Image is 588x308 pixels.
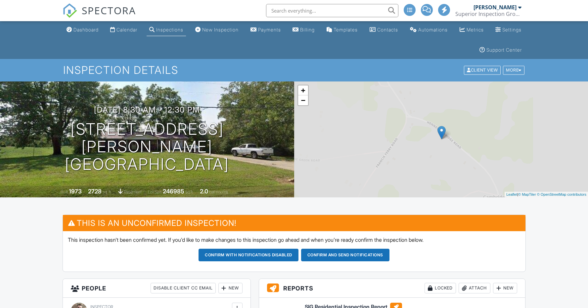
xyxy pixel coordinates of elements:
div: Dashboard [73,27,99,32]
a: Payments [248,24,284,36]
span: Built [61,189,68,194]
div: Contacts [377,27,398,32]
div: New [493,283,517,293]
div: More [503,66,524,75]
a: Leaflet [506,192,517,196]
h3: Reports [259,279,525,298]
div: Calendar [116,27,137,32]
a: Contacts [367,24,401,36]
div: Billing [300,27,315,32]
a: Inspections [147,24,186,36]
div: New Inspection [202,27,239,32]
div: 2728 [88,188,102,195]
div: Automations [418,27,448,32]
h3: [DATE] 8:30 am - 12:30 pm [94,105,200,114]
a: Calendar [108,24,140,36]
a: New Inspection [193,24,241,36]
h3: People [63,279,250,298]
div: Superior Inspection Group [455,11,521,17]
span: sq.ft. [185,189,194,194]
button: Confirm and send notifications [301,249,389,261]
div: 1973 [69,188,82,195]
button: Confirm with notifications disabled [199,249,298,261]
a: Zoom out [298,95,308,105]
a: Settings [493,24,524,36]
span: bathrooms [209,189,228,194]
div: New [218,283,243,293]
div: [PERSON_NAME] [474,4,517,11]
div: Support Center [486,47,522,53]
h1: [STREET_ADDRESS][PERSON_NAME] [GEOGRAPHIC_DATA] [11,121,284,173]
a: Templates [324,24,360,36]
p: This inspection hasn't been confirmed yet. If you'd like to make changes to this inspection go ah... [68,236,520,243]
div: Payments [258,27,281,32]
div: Inspections [156,27,183,32]
a: © OpenStreetMap contributors [537,192,586,196]
input: Search everything... [266,4,398,17]
div: Locked [425,283,456,293]
h3: This is an Unconfirmed Inspection! [63,215,525,231]
div: | [505,192,588,197]
h1: Inspection Details [63,64,525,76]
a: © MapTiler [518,192,536,196]
span: Lot Size [148,189,162,194]
img: The Best Home Inspection Software - Spectora [63,3,77,18]
a: SPECTORA [63,9,136,23]
span: SPECTORA [82,3,136,17]
div: Templates [334,27,358,32]
div: Client View [464,66,501,75]
span: basement [124,189,142,194]
div: Disable Client CC Email [151,283,216,293]
div: Attach [459,283,490,293]
a: Client View [463,67,502,72]
div: Settings [502,27,521,32]
div: 2.0 [200,188,208,195]
a: Automations (Advanced) [407,24,450,36]
span: sq. ft. [103,189,112,194]
a: Dashboard [64,24,101,36]
div: Metrics [467,27,484,32]
a: Zoom in [298,85,308,95]
div: 246985 [163,188,184,195]
a: Support Center [477,44,524,56]
a: Billing [290,24,317,36]
a: Metrics [457,24,486,36]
